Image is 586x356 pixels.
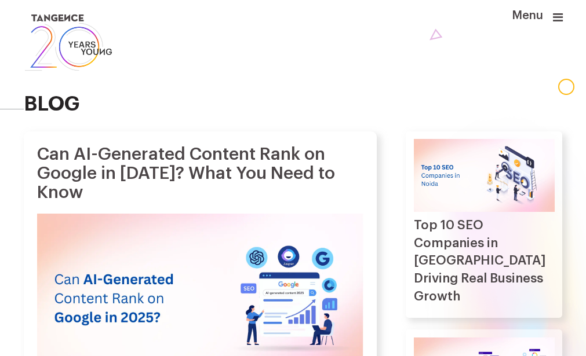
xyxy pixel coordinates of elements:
[414,219,545,303] a: Top 10 SEO Companies in [GEOGRAPHIC_DATA] Driving Real Business Growth
[24,12,113,74] img: logo SVG
[553,16,563,25] a: Menu
[512,9,526,11] span: Menu
[414,139,555,212] img: Top 10 SEO Companies in Noida Driving Real Business Growth
[37,145,363,202] h1: Can AI-Generated Content Rank on Google in [DATE]? What You Need to Know
[24,93,563,115] h2: blog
